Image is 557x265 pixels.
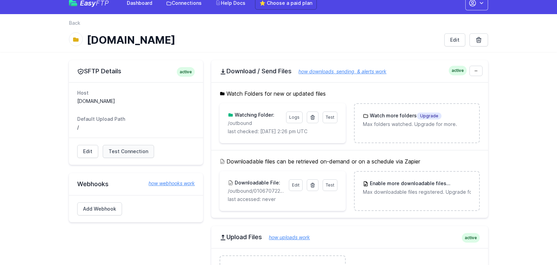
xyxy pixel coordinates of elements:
[363,189,471,195] p: Max downloadable files registered. Upgrade for more.
[323,112,337,123] a: Test
[77,67,195,75] h2: SFTP Details
[220,233,480,241] h2: Upload Files
[77,180,195,188] h2: Webhooks
[220,89,480,98] h5: Watch Folders for new or updated files
[368,180,471,187] h3: Enable more downloadable files
[444,33,465,46] a: Edit
[446,180,471,187] span: Upgrade
[355,104,479,136] a: Watch more foldersUpgrade Max folders watched. Upgrade for more.
[289,179,303,191] a: Edit
[233,112,274,118] h3: Watching Folder:
[228,120,282,127] p: /outbound
[109,148,148,155] span: Test Connection
[228,196,337,203] p: last accessed: never
[69,20,488,31] nav: Breadcrumb
[323,179,337,191] a: Test
[77,202,122,215] a: Add Webhook
[103,145,154,158] a: Test Connection
[69,20,80,26] a: Back
[87,34,439,46] h1: [DOMAIN_NAME]
[233,179,280,186] h3: Downloadable File:
[355,172,479,204] a: Enable more downloadable filesUpgrade Max downloadable files registered. Upgrade for more.
[177,67,195,77] span: active
[77,89,195,96] dt: Host
[228,188,284,194] p: /outbound/010670722-2025-7-24-5516.csv
[77,145,98,158] a: Edit
[220,157,480,166] h5: Downloadable files can be retrieved on-demand or on a schedule via Zapier
[462,233,480,243] span: active
[368,112,442,119] h3: Watch more folders
[326,182,334,188] span: Test
[292,68,386,74] a: how downloads, sending, & alerts work
[523,231,549,257] iframe: Drift Widget Chat Controller
[286,112,303,123] a: Logs
[262,234,310,240] a: how uploads work
[77,116,195,123] dt: Default Upload Path
[142,180,195,187] a: how webhooks work
[363,121,471,128] p: Max folders watched. Upgrade for more.
[77,98,195,105] dd: [DOMAIN_NAME]
[417,113,442,119] span: Upgrade
[449,66,467,75] span: active
[228,128,337,135] p: last checked: [DATE] 2:26 pm UTC
[77,124,195,131] dd: /
[326,115,334,120] span: Test
[220,67,480,75] h2: Download / Send Files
